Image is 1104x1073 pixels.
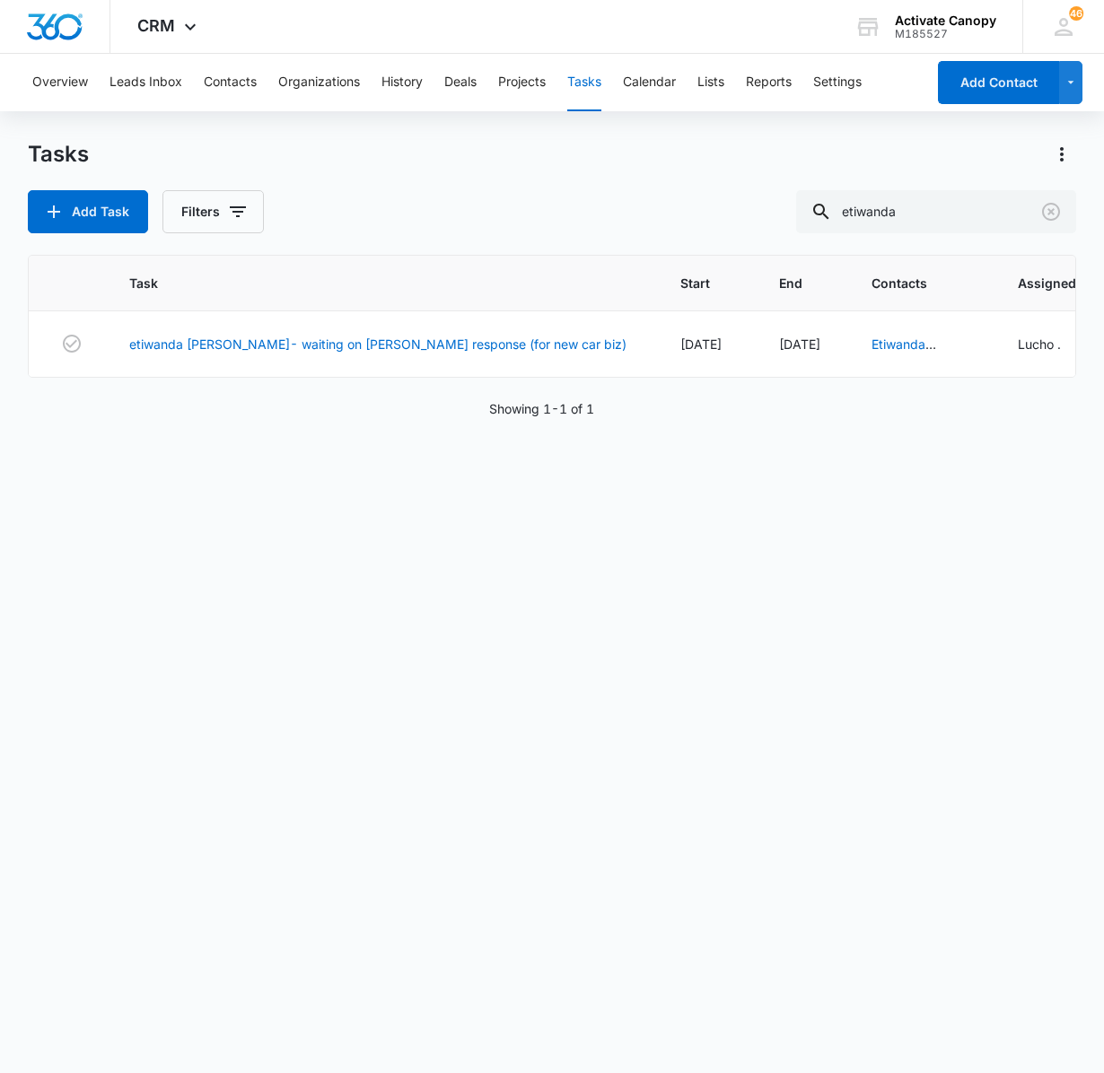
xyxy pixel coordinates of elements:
[129,335,626,353] a: etiwanda [PERSON_NAME]- waiting on [PERSON_NAME] response (for new car biz)
[567,54,601,111] button: Tasks
[489,399,594,418] p: Showing 1-1 of 1
[938,61,1059,104] button: Add Contact
[872,336,975,371] a: Etiwanda [PERSON_NAME]
[680,336,722,352] span: [DATE]
[779,336,820,352] span: [DATE]
[746,54,792,111] button: Reports
[28,141,89,168] h1: Tasks
[278,54,360,111] button: Organizations
[872,274,949,292] span: Contacts
[32,54,88,111] button: Overview
[137,16,175,35] span: CRM
[110,54,182,111] button: Leads Inbox
[1047,140,1076,169] button: Actions
[162,190,264,233] button: Filters
[498,54,546,111] button: Projects
[129,274,611,292] span: Task
[697,54,724,111] button: Lists
[1018,274,1095,292] span: Assigned By
[796,190,1076,233] input: Search Tasks
[680,274,710,292] span: Start
[1037,197,1065,226] button: Clear
[28,190,148,233] button: Add Task
[813,54,862,111] button: Settings
[623,54,676,111] button: Calendar
[204,54,257,111] button: Contacts
[444,54,477,111] button: Deals
[895,28,996,40] div: account id
[895,13,996,28] div: account name
[1069,6,1083,21] span: 46
[381,54,423,111] button: History
[1069,6,1083,21] div: notifications count
[779,274,802,292] span: End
